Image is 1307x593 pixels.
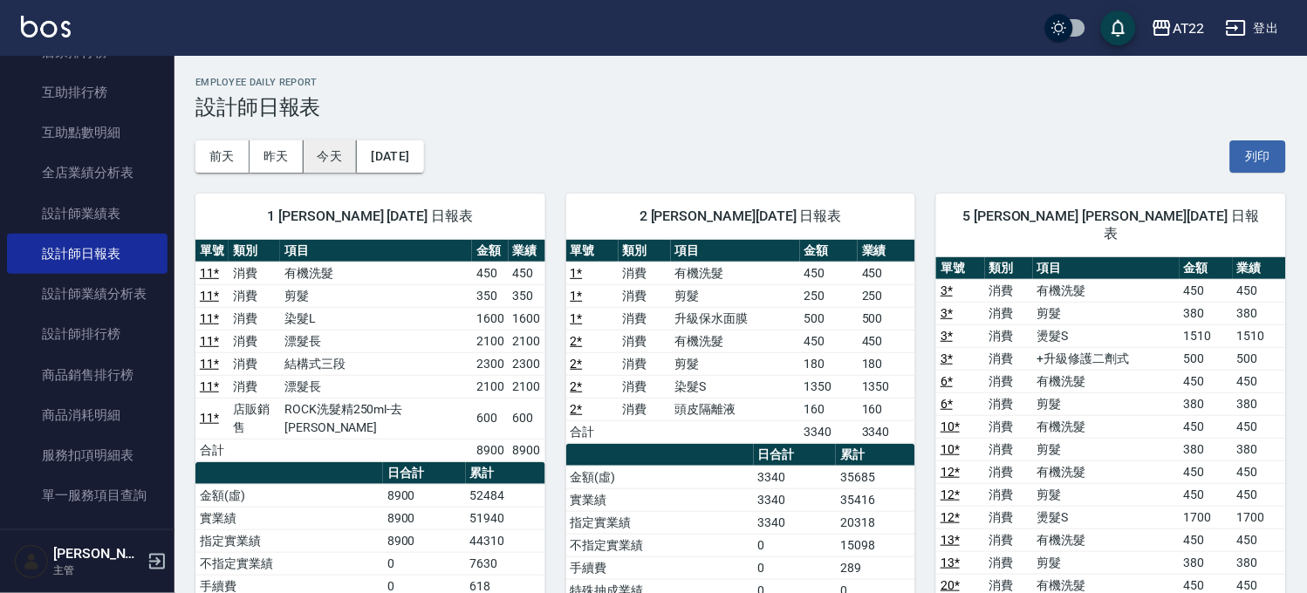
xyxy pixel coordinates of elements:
th: 累計 [466,462,545,485]
td: 380 [1233,302,1286,324]
td: 350 [472,284,509,307]
a: 商品消耗明細 [7,395,168,435]
a: 設計師排行榜 [7,314,168,354]
td: 有機洗髮 [1033,279,1180,302]
td: 實業績 [195,507,383,529]
a: 商品銷售排行榜 [7,355,168,395]
td: 450 [1233,279,1286,302]
td: 消費 [985,370,1033,392]
td: 消費 [619,284,671,307]
td: 380 [1233,438,1286,460]
td: 剪髮 [280,284,472,307]
a: 設計師日報表 [7,234,168,274]
h3: 設計師日報表 [195,95,1286,119]
td: 450 [1233,370,1286,392]
td: 消費 [985,324,1033,347]
td: 52484 [466,484,545,507]
td: +升級修護二劑式 [1033,347,1180,370]
td: 450 [858,330,915,352]
td: 消費 [985,302,1033,324]
td: 合計 [566,420,619,443]
td: 漂髮長 [280,375,472,398]
td: 剪髮 [1033,392,1180,415]
td: 450 [1233,415,1286,438]
td: 180 [800,352,858,375]
td: 2100 [472,375,509,398]
td: 0 [754,534,837,556]
table: a dense table [195,240,545,462]
th: 項目 [671,240,800,262]
td: 250 [800,284,858,307]
td: 44310 [466,529,545,552]
h2: Employee Daily Report [195,77,1286,88]
td: 3340 [754,466,837,488]
th: 金額 [800,240,858,262]
td: 消費 [619,375,671,398]
button: 列印 [1230,140,1286,173]
th: 單號 [566,240,619,262]
th: 類別 [619,240,671,262]
td: 金額(虛) [566,466,754,488]
td: 不指定實業績 [566,534,754,556]
td: 1510 [1180,324,1233,347]
td: 450 [800,262,858,284]
td: 7630 [466,552,545,575]
td: 消費 [985,551,1033,574]
td: 消費 [229,284,280,307]
td: 燙髮S [1033,324,1180,347]
td: 有機洗髮 [280,262,472,284]
td: ROCK洗髮精250ml-去[PERSON_NAME] [280,398,472,439]
td: 350 [509,284,545,307]
td: 35685 [836,466,915,488]
p: 主管 [53,562,142,578]
td: 有機洗髮 [671,330,800,352]
td: 450 [1180,460,1233,483]
td: 250 [858,284,915,307]
td: 500 [1180,347,1233,370]
td: 289 [836,556,915,579]
th: 業績 [509,240,545,262]
td: 消費 [985,506,1033,528]
td: 消費 [985,392,1033,415]
th: 業績 [1233,257,1286,280]
th: 日合計 [754,444,837,467]
td: 450 [472,262,509,284]
td: 消費 [229,352,280,375]
td: 消費 [229,307,280,330]
td: 剪髮 [1033,551,1180,574]
th: 單號 [936,257,984,280]
td: 頭皮隔離液 [671,398,800,420]
td: 450 [1233,483,1286,506]
td: 380 [1180,392,1233,415]
td: 消費 [619,307,671,330]
a: 全店業績分析表 [7,153,168,193]
td: 8900 [383,529,466,552]
td: 450 [858,262,915,284]
button: 昨天 [250,140,304,173]
td: 實業績 [566,488,754,511]
td: 450 [800,330,858,352]
td: 3340 [800,420,858,443]
td: 380 [1233,551,1286,574]
td: 有機洗髮 [1033,528,1180,551]
button: save [1101,10,1136,45]
td: 消費 [985,279,1033,302]
a: 設計師業績表 [7,194,168,234]
td: 店販銷售 [229,398,280,439]
button: AT22 [1145,10,1212,46]
table: a dense table [566,240,916,444]
td: 1600 [472,307,509,330]
td: 合計 [195,439,229,461]
th: 類別 [229,240,280,262]
td: 消費 [229,330,280,352]
a: 服務扣項明細表 [7,435,168,475]
td: 160 [858,398,915,420]
td: 450 [1180,279,1233,302]
td: 160 [800,398,858,420]
td: 1350 [858,375,915,398]
td: 有機洗髮 [1033,370,1180,392]
td: 380 [1233,392,1286,415]
span: 5 [PERSON_NAME] [PERSON_NAME][DATE] 日報表 [957,208,1265,242]
th: 金額 [472,240,509,262]
a: 店販抽成明細 [7,516,168,556]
